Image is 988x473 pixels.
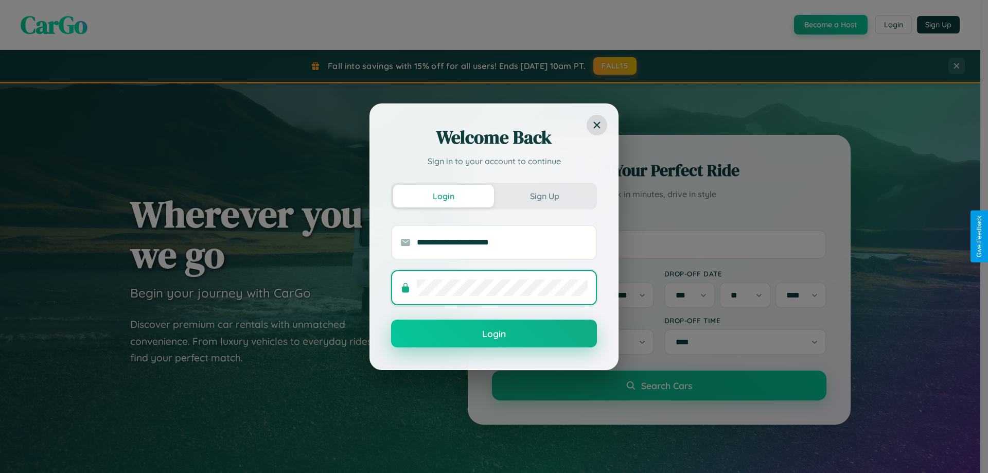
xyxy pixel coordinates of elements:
button: Login [393,185,494,207]
p: Sign in to your account to continue [391,155,597,167]
button: Login [391,320,597,347]
div: Give Feedback [976,216,983,257]
button: Sign Up [494,185,595,207]
h2: Welcome Back [391,125,597,150]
